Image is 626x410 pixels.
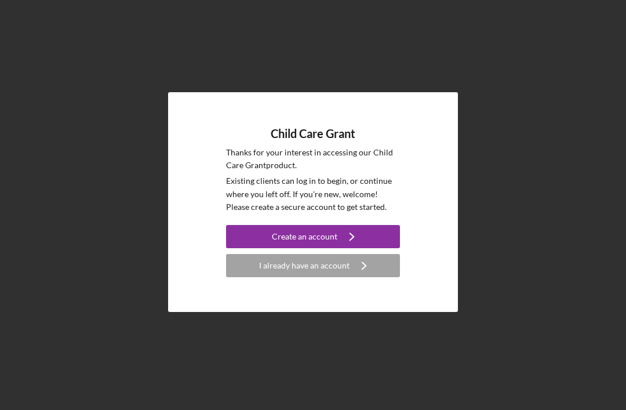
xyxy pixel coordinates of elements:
[259,254,350,277] div: I already have an account
[226,146,400,172] p: Thanks for your interest in accessing our Child Care Grant product.
[226,225,400,248] button: Create an account
[226,225,400,251] a: Create an account
[271,127,355,140] h4: Child Care Grant
[226,254,400,277] button: I already have an account
[272,225,337,248] div: Create an account
[226,175,400,213] p: Existing clients can log in to begin, or continue where you left off. If you're new, welcome! Ple...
